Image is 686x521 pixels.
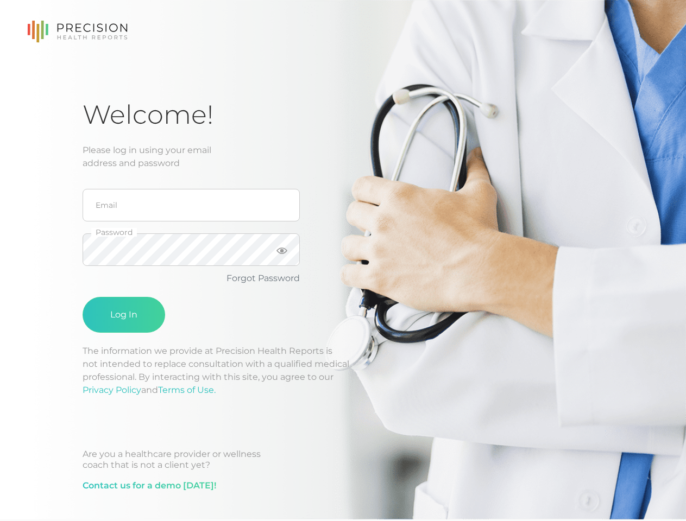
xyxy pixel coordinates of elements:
div: Are you a healthcare provider or wellness coach that is not a client yet? [83,449,603,471]
input: Email [83,189,300,221]
a: Forgot Password [226,273,300,283]
p: The information we provide at Precision Health Reports is not intended to replace consultation wi... [83,345,603,397]
h1: Welcome! [83,99,603,131]
a: Contact us for a demo [DATE]! [83,479,216,492]
div: Please log in using your email address and password [83,144,603,170]
a: Privacy Policy [83,385,141,395]
button: Log In [83,297,165,333]
a: Terms of Use. [158,385,216,395]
